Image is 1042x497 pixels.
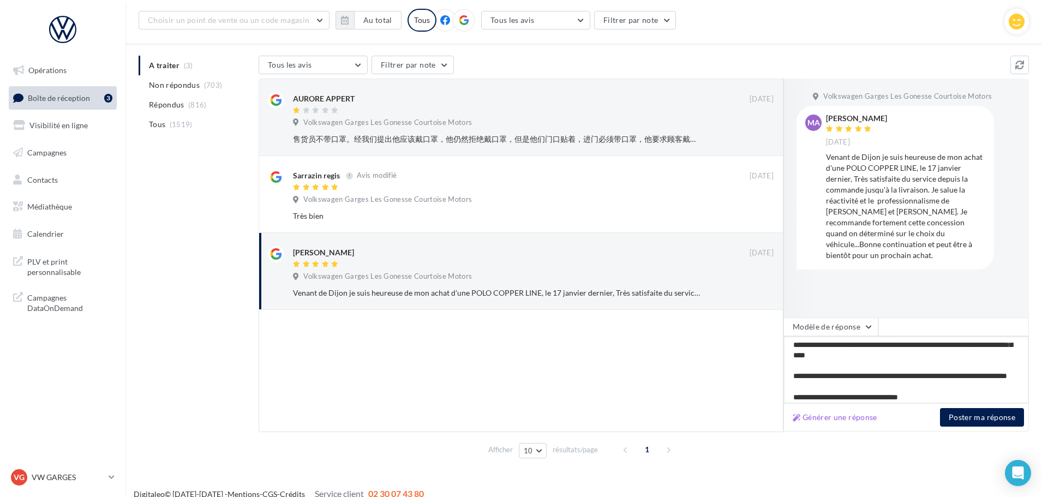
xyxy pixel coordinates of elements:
[1005,460,1031,486] div: Open Intercom Messenger
[303,272,472,282] span: Volkswagen Garges Les Gonesse Courtoise Motors
[524,446,533,455] span: 10
[372,56,454,74] button: Filtrer par note
[28,93,90,102] span: Boîte de réception
[823,92,992,101] span: Volkswagen Garges Les Gonesse Courtoise Motors
[204,81,223,89] span: (703)
[268,60,312,69] span: Tous les avis
[490,15,535,25] span: Tous les avis
[293,211,703,221] div: Très bien
[357,171,397,180] span: Avis modifié
[336,11,402,29] button: Au total
[7,114,119,137] a: Visibilité en ligne
[7,223,119,245] a: Calendrier
[293,93,355,104] div: AURORE APPERT
[293,288,703,298] div: Venant de Dijon je suis heureuse de mon achat d'une POLO COPPER LINE, le 17 janvier dernier, Très...
[750,94,774,104] span: [DATE]
[303,195,472,205] span: Volkswagen Garges Les Gonesse Courtoise Motors
[488,445,513,455] span: Afficher
[27,148,67,157] span: Campagnes
[7,250,119,282] a: PLV et print personnalisable
[7,169,119,191] a: Contacts
[638,441,656,458] span: 1
[9,467,117,488] a: VG VW GARGES
[7,141,119,164] a: Campagnes
[148,15,309,25] span: Choisir un point de vente ou un code magasin
[104,94,112,103] div: 3
[481,11,590,29] button: Tous les avis
[826,152,985,261] div: Venant de Dijon je suis heureuse de mon achat d'une POLO COPPER LINE, le 17 janvier dernier, Très...
[750,171,774,181] span: [DATE]
[149,99,184,110] span: Répondus
[293,134,703,145] div: 售货员不带口罩。经我们提出他应该戴口罩，他仍然拒绝戴口罩，但是他们门口贴着，进门必须带口罩，他要求顾客戴口罩，但是，自己工作人员不戴口罩，使我非常反感，本想买辆车，但现在就不敢去了。
[139,11,330,29] button: Choisir un point de vente ou un code magasin
[149,119,165,130] span: Tous
[519,443,547,458] button: 10
[27,290,112,314] span: Campagnes DataOnDemand
[293,247,354,258] div: [PERSON_NAME]
[788,411,882,424] button: Générer une réponse
[354,11,402,29] button: Au total
[783,318,878,336] button: Modèle de réponse
[594,11,676,29] button: Filtrer par note
[27,254,112,278] span: PLV et print personnalisable
[7,286,119,318] a: Campagnes DataOnDemand
[553,445,598,455] span: résultats/page
[826,115,887,122] div: [PERSON_NAME]
[826,137,850,147] span: [DATE]
[14,472,25,483] span: VG
[170,120,193,129] span: (1519)
[807,117,820,128] span: MA
[7,195,119,218] a: Médiathèque
[940,408,1024,427] button: Poster ma réponse
[27,229,64,238] span: Calendrier
[149,80,200,91] span: Non répondus
[408,9,436,32] div: Tous
[188,100,207,109] span: (816)
[259,56,368,74] button: Tous les avis
[32,472,104,483] p: VW GARGES
[29,121,88,130] span: Visibilité en ligne
[27,202,72,211] span: Médiathèque
[28,65,67,75] span: Opérations
[27,175,58,184] span: Contacts
[750,248,774,258] span: [DATE]
[7,86,119,110] a: Boîte de réception3
[7,59,119,82] a: Opérations
[293,170,340,181] div: Sarrazin regis
[303,118,472,128] span: Volkswagen Garges Les Gonesse Courtoise Motors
